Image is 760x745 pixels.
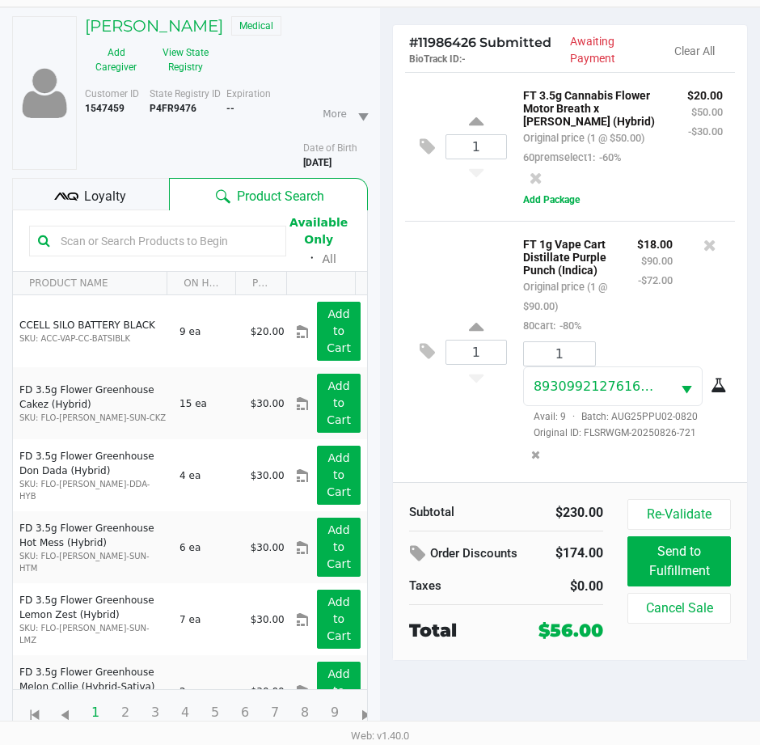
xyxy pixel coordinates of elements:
span: Go to the first page [25,705,45,726]
td: FD 3.5g Flower Greenhouse Cakez (Hybrid) [13,367,172,439]
span: Page 3 [140,697,171,728]
span: Expiration [226,88,271,99]
span: Page 8 [289,697,320,728]
button: Cancel Sale [627,593,731,624]
td: 15 ea [172,367,243,439]
span: Avail: 9 Batch: AUG25PPU02-0820 [523,411,698,422]
span: Page 9 [319,697,350,728]
span: $30.00 [251,470,285,481]
span: Page 7 [260,697,290,728]
span: $30.00 [251,686,285,697]
h5: [PERSON_NAME] [85,16,223,36]
p: $18.00 [637,234,673,251]
span: State Registry ID [150,88,221,99]
div: $230.00 [518,503,603,523]
span: $20.00 [251,326,285,337]
app-button-loader: Add to Cart [327,667,351,714]
div: Taxes [409,577,494,595]
span: Date of Birth [303,142,357,154]
div: $174.00 [555,540,603,567]
span: # [409,35,418,50]
th: ON HAND [167,272,235,295]
span: · [566,411,581,422]
b: 1547459 [85,103,125,114]
div: Total [409,617,514,644]
span: Go to the previous page [55,705,75,726]
p: SKU: FLO-[PERSON_NAME]-SUN-HTM [19,550,166,574]
button: Add to Cart [317,662,361,721]
button: Send to Fulfillment [627,536,731,586]
td: CCELL SILO BATTERY BLACK [13,295,172,367]
button: All [323,251,336,268]
p: SKU: FLO-[PERSON_NAME]-SUN-CKZ [19,412,166,424]
span: Page 1 [80,697,111,728]
button: Re-Validate [627,499,731,530]
span: Loyalty [84,187,126,206]
p: Awaiting Payment [570,33,658,67]
div: Subtotal [409,503,494,522]
span: More [323,107,347,121]
p: FT 3.5g Cannabis Flower Motor Breath x [PERSON_NAME] (Hybrid) [523,85,663,128]
app-button-loader: Add to Cart [327,451,351,498]
span: Go to the next page [356,705,376,726]
button: Add Caregiver [85,40,147,80]
div: Data table [13,272,367,689]
input: Scan or Search Products to Begin [54,229,277,253]
p: $20.00 [687,85,723,102]
button: Add to Cart [317,446,361,505]
b: P4FR9476 [150,103,196,114]
small: 60premselect1: [523,151,621,163]
span: 8930992127616584 [534,379,665,394]
td: 9 ea [172,295,243,367]
p: SKU: FLO-[PERSON_NAME]-DDA-HYB [19,478,166,502]
p: FT 1g Vape Cart Distillate Purple Punch (Indica) [523,234,613,277]
p: SKU: ACC-VAP-CC-BATSIBLK [19,332,166,345]
span: $30.00 [251,542,285,553]
span: Page 4 [170,697,201,728]
button: Add to Cart [317,302,361,361]
span: -60% [595,151,621,163]
small: 80cart: [523,320,581,332]
th: PRICE [235,272,286,295]
span: Page 5 [200,697,230,728]
app-button-loader: Add to Cart [327,595,351,642]
div: $0.00 [518,577,603,596]
button: View State Registry [147,40,214,80]
small: -$30.00 [688,125,723,138]
div: $56.00 [538,617,603,644]
b: -- [226,103,234,114]
span: 11986426 Submitted [409,35,551,50]
span: Page 6 [230,697,260,728]
td: 2 ea [172,655,243,727]
p: SKU: FLO-[PERSON_NAME]-SUN-LMZ [19,622,166,646]
td: FD 3.5g Flower Greenhouse Melon Collie (Hybrid-Sativa) [13,655,172,727]
span: Page 2 [110,697,141,728]
td: FD 3.5g Flower Greenhouse Don Dada (Hybrid) [13,439,172,511]
span: BioTrack ID: [409,53,462,65]
button: Clear All [674,43,715,60]
small: Original price (1 @ $50.00) [523,132,644,144]
button: Add to Cart [317,590,361,649]
td: 6 ea [172,511,243,583]
span: Medical [231,16,281,36]
button: Remove the package from the orderLine [525,440,547,470]
small: Original price (1 @ $90.00) [523,281,607,312]
span: Web: v1.40.0 [351,730,409,742]
app-button-loader: Add to Cart [327,523,351,570]
app-button-loader: Add to Cart [327,307,351,354]
span: Original ID: FLSRWGM-20250826-721 [523,425,723,440]
small: $50.00 [691,106,723,118]
span: - [462,53,466,65]
td: 7 ea [172,583,243,655]
app-button-loader: Add to Cart [327,379,351,426]
span: $30.00 [251,614,285,625]
span: Customer ID [85,88,139,99]
span: Go to the first page [19,696,50,727]
small: $90.00 [641,255,673,267]
td: FD 3.5g Flower Greenhouse Hot Mess (Hybrid) [13,511,172,583]
th: PRODUCT NAME [13,272,167,295]
li: More [316,93,374,134]
span: $30.00 [251,398,285,409]
button: Select [671,367,702,405]
span: ᛫ [302,251,323,266]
